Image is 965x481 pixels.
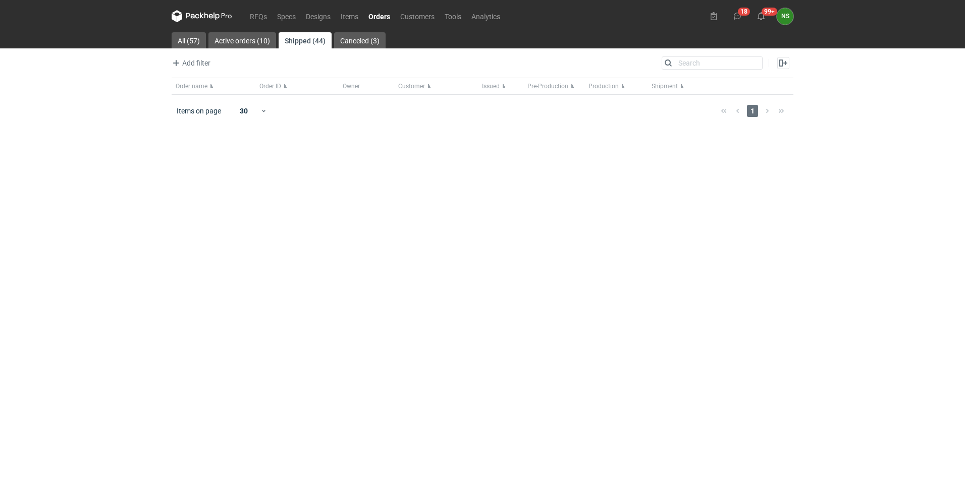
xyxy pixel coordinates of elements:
a: Analytics [466,10,505,22]
span: Add filter [170,57,210,69]
a: Customers [395,10,440,22]
span: Order ID [259,82,281,90]
a: RFQs [245,10,272,22]
a: Tools [440,10,466,22]
button: Shipment [650,78,713,94]
button: NS [777,8,793,25]
div: 30 [228,104,260,118]
button: Issued [478,78,523,94]
a: All (57) [172,32,206,48]
a: Designs [301,10,336,22]
a: Items [336,10,363,22]
span: 1 [747,105,758,117]
button: Add filter [170,57,211,69]
span: Customer [398,82,425,90]
a: Canceled (3) [334,32,386,48]
a: Shipped (44) [279,32,332,48]
svg: Packhelp Pro [172,10,232,22]
button: Order ID [255,78,339,94]
a: Orders [363,10,395,22]
span: Pre-Production [527,82,568,90]
div: Natalia Stępak [777,8,793,25]
span: Shipment [652,82,678,90]
button: Pre-Production [523,78,586,94]
input: Search [662,57,762,69]
a: Specs [272,10,301,22]
button: Customer [394,78,478,94]
a: Active orders (10) [208,32,276,48]
span: Items on page [177,106,221,116]
span: Issued [482,82,500,90]
span: Production [588,82,619,90]
span: Owner [343,82,360,90]
button: Order name [172,78,255,94]
span: Order name [176,82,207,90]
button: 99+ [753,8,769,24]
button: 18 [729,8,745,24]
button: Production [586,78,650,94]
